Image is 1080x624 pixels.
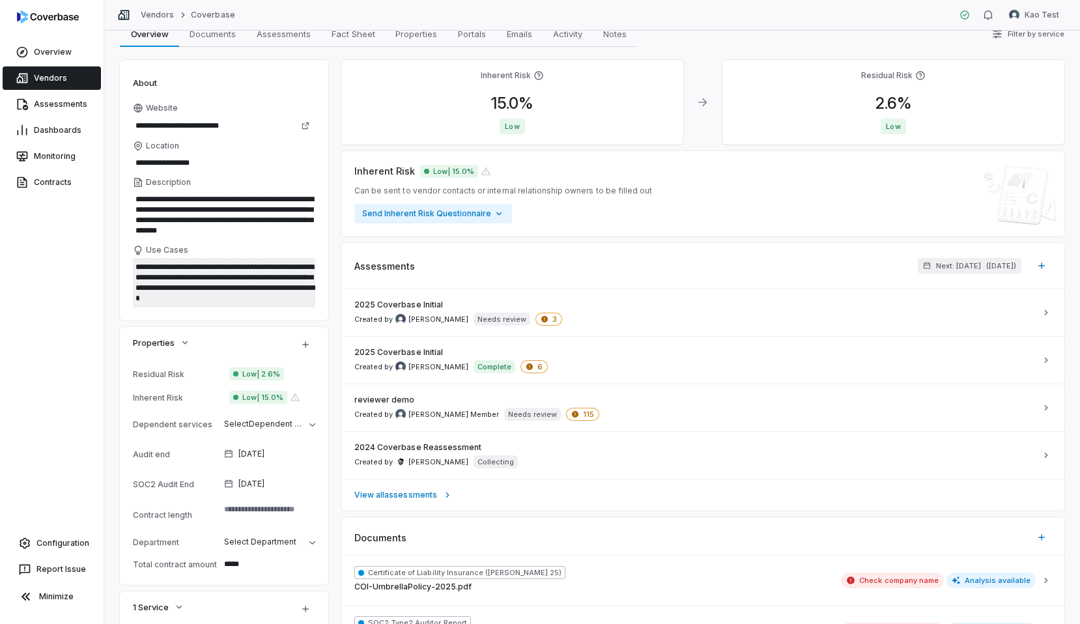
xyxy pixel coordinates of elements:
span: Inherent Risk [354,164,415,178]
span: Analysis available [946,573,1036,588]
a: reviewer demoCreated by Amanda Member avatar[PERSON_NAME] MemberNeeds review115 [341,384,1064,431]
div: Residual Risk [133,369,219,379]
div: Total contract amount [133,560,219,569]
button: Minimize [5,584,98,610]
p: Needs review [508,409,557,419]
span: 2025 Coverbase Initial [354,347,443,358]
span: Can be sent to vendor contacts or internal relationship owners to be filled out [354,186,652,196]
h4: Residual Risk [861,70,913,81]
button: [DATE] [219,470,320,498]
a: View allassessments [341,479,1064,511]
input: Website [133,117,293,135]
span: Emails [502,25,537,42]
span: Created by [354,409,499,419]
button: Kao Test avatarKao Test [1001,5,1067,25]
span: 115 [566,408,599,421]
a: Vendors [141,10,174,20]
span: Assessments [354,259,415,273]
span: Notes [598,25,632,42]
span: Certificate of Liability Insurance ([PERSON_NAME] 25) [354,566,565,579]
span: Check company name [841,573,944,588]
a: Assessments [3,92,101,116]
span: [PERSON_NAME] Member [408,410,499,419]
span: Created by [354,362,468,372]
a: 2025 Coverbase InitialCreated by David Gold avatar[PERSON_NAME]Needs review3 [341,289,1064,336]
a: Contracts [3,171,101,194]
textarea: Description [133,190,315,240]
img: Amanda Pettenati avatar [395,362,406,372]
button: Filter by service [988,22,1068,46]
span: Kao Test [1025,10,1059,20]
span: Properties [133,337,175,348]
span: Created by [354,314,468,324]
span: 6 [520,360,548,373]
span: 2.6 % [865,94,922,113]
span: Select Dependent services [224,419,328,429]
span: 15.0 % [481,94,544,113]
div: Contract length [133,510,219,520]
img: Kao Test avatar [1009,10,1019,20]
span: Description [146,177,191,188]
span: Low [881,119,905,134]
span: 2025 Coverbase Initial [354,300,443,310]
button: [DATE] [219,440,320,468]
span: Low | 2.6% [229,367,284,380]
textarea: Use Cases [133,258,315,307]
span: About [133,77,157,89]
button: 1 Service [129,595,188,619]
div: Dependent services [133,419,219,429]
input: Location [133,154,315,172]
span: Low | 15.0% [420,165,478,178]
span: Fact Sheet [326,25,380,42]
span: Portals [453,25,491,42]
p: Complete [477,362,511,372]
span: Next: [DATE] [936,261,981,271]
span: Documents [354,531,406,545]
span: Created by [354,457,468,467]
a: Overview [3,40,101,64]
span: Website [146,103,178,113]
span: [DATE] [238,479,264,489]
a: 2024 Coverbase ReassessmentCreated by Gus Cuddy avatar[PERSON_NAME]Collecting [341,431,1064,479]
span: reviewer demo [354,395,415,405]
span: Overview [126,25,174,42]
span: Low [500,119,524,134]
img: Amanda Member avatar [395,409,406,419]
a: 2025 Coverbase InitialCreated by Amanda Pettenati avatar[PERSON_NAME]Complete6 [341,336,1064,384]
span: Low | 15.0% [229,391,287,404]
img: logo-D7KZi-bG.svg [17,10,79,23]
span: View all assessments [354,490,437,500]
div: Department [133,537,219,547]
span: [PERSON_NAME] [408,315,468,324]
span: [PERSON_NAME] [408,457,468,467]
div: Inherent Risk [133,393,224,403]
div: Audit end [133,449,219,459]
a: Coverbase [191,10,234,20]
span: [DATE] [238,449,264,459]
span: Location [146,141,179,151]
h4: Inherent Risk [481,70,531,81]
span: Properties [390,25,442,42]
span: Assessments [251,25,316,42]
span: 2024 Coverbase Reassessment [354,442,481,453]
span: Activity [548,25,588,42]
a: Configuration [5,532,98,555]
button: Next: [DATE]([DATE]) [918,258,1021,274]
button: Report Issue [5,558,98,581]
span: Documents [184,25,241,42]
div: SOC2 Audit End [133,479,219,489]
p: Needs review [477,314,526,324]
img: Gus Cuddy avatar [395,457,406,467]
a: Monitoring [3,145,101,168]
img: David Gold avatar [395,314,406,324]
span: ( [DATE] ) [986,261,1016,271]
button: Certificate of Liability Insurance ([PERSON_NAME] 25)COI-UmbrellaPolicy-2025.pdfCheck company nam... [341,556,1064,605]
a: Vendors [3,66,101,90]
p: Collecting [477,457,514,467]
a: Dashboards [3,119,101,142]
span: 3 [535,313,562,326]
button: Properties [129,331,194,354]
span: COI-UmbrellaPolicy-2025.pdf [354,582,472,592]
button: Send Inherent Risk Questionnaire [354,204,512,223]
span: 1 Service [133,601,169,613]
